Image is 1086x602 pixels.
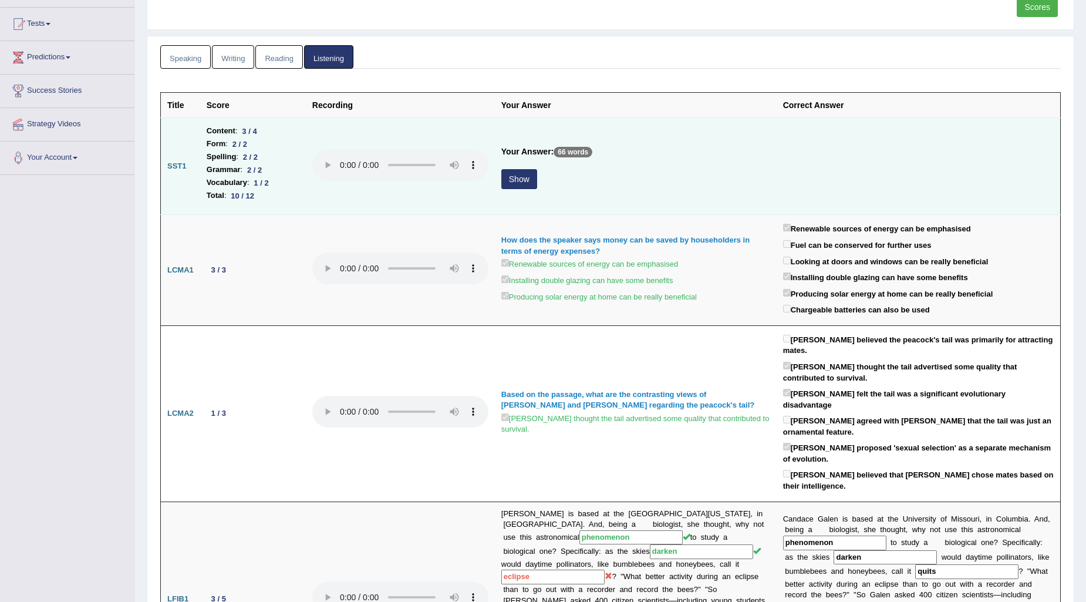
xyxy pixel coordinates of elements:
b: a [1041,567,1045,576]
b: a [808,525,812,534]
input: [PERSON_NAME] thought the tail advertised some quality that contributed to survival. [783,362,791,369]
b: e [953,525,957,534]
b: o [886,525,891,534]
label: Renewable sources of energy can be emphasised [501,257,678,270]
b: s [864,525,868,534]
b: t [881,514,883,523]
b: e [877,567,881,576]
th: Your Answer [495,93,777,118]
li: : [207,176,299,189]
div: 10 / 12 [227,190,259,202]
b: i [978,514,980,523]
b: o [835,525,839,534]
b: i [929,514,930,523]
input: blank [834,550,937,565]
b: a [1015,525,1019,534]
b: g [961,538,965,547]
b: i [949,538,951,547]
b: . [1028,514,1031,523]
b: a [831,567,835,576]
b: a [1029,538,1033,547]
b: : [1040,538,1043,547]
b: C [996,514,1001,523]
b: a [971,538,975,547]
b: n [908,514,912,523]
b: y [865,567,869,576]
b: y [916,538,920,547]
b: LCMA1 [167,265,194,274]
li: : [207,137,299,150]
b: s [1028,553,1032,561]
b: w [942,553,947,561]
b: u [945,525,949,534]
b: e [1011,538,1016,547]
b: o [1021,553,1025,561]
input: Renewable sources of energy can be emphasised [783,224,791,231]
b: u [971,514,975,523]
input: blank [783,536,886,550]
b: d [797,514,801,523]
b: a [1014,553,1018,561]
b: l [955,538,957,547]
label: Renewable sources of energy can be emphasised [783,221,971,235]
b: n [994,525,999,534]
b: e [865,514,869,523]
a: Strategy Videos [1,108,134,137]
b: t [855,525,858,534]
b: b [829,525,834,534]
div: 1 / 2 [249,177,274,189]
b: t [938,525,940,534]
b: o [841,525,845,534]
b: a [1024,514,1028,523]
div: Based on the passage, what are the contrasting views of [PERSON_NAME] and [PERSON_NAME] regarding... [501,389,770,411]
input: [PERSON_NAME] believed that [PERSON_NAME] chose mates based on their intelligence. [783,470,791,477]
b: Spelling [207,150,237,163]
b: a [895,567,899,576]
a: Listening [304,45,353,69]
b: s [949,525,953,534]
input: Installing double glazing can have some benefits [783,273,791,280]
div: 2 / 2 [228,138,252,150]
input: Producing solar energy at home can be really beneficial [783,289,791,297]
label: Installing double glazing can have some benefits [501,273,673,287]
b: a [824,514,828,523]
a: Writing [212,45,254,69]
b: m [982,553,988,561]
b: d [839,567,844,576]
b: l [1006,514,1007,523]
b: o [967,514,971,523]
b: Content [207,125,235,137]
label: [PERSON_NAME] felt the tail was a significant evolutionary disadvantage [783,386,1054,411]
b: h [848,567,852,576]
b: c [1016,538,1020,547]
label: Producing solar energy at home can be really beneficial [501,290,697,303]
b: , [1031,553,1034,561]
b: l [804,567,806,576]
b: t [962,525,964,534]
b: e [790,525,794,534]
b: d [957,553,961,561]
b: r [975,514,977,523]
b: a [785,553,789,561]
b: o [947,553,951,561]
label: [PERSON_NAME] agreed with [PERSON_NAME] that the tail was just an ornamental feature. [783,413,1054,438]
b: n [856,567,861,576]
input: blank [579,530,683,545]
li: : [207,125,299,137]
div: 1 / 3 [207,407,231,419]
b: o [999,525,1003,534]
b: o [990,525,994,534]
th: Recording [306,93,495,118]
b: p [1007,538,1011,547]
b: i [980,553,982,561]
b: c [1011,525,1015,534]
b: m [794,567,800,576]
b: y [974,553,978,561]
b: e [861,567,865,576]
b: i [794,525,795,534]
b: Form [207,137,226,150]
b: e [822,553,826,561]
b: n [835,567,839,576]
b: e [872,525,876,534]
b: y [1037,538,1041,547]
